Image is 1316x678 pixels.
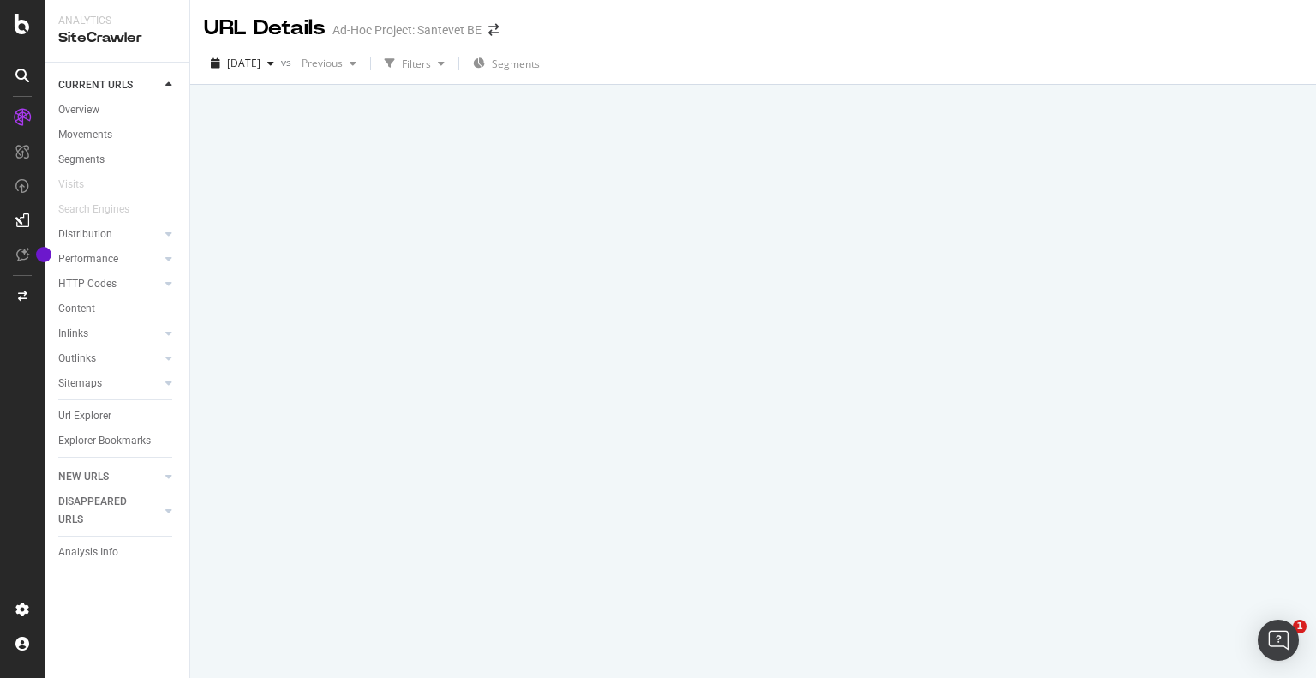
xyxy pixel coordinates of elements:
[58,493,160,529] a: DISAPPEARED URLS
[58,176,84,194] div: Visits
[492,57,540,71] span: Segments
[58,126,112,144] div: Movements
[58,250,118,268] div: Performance
[58,350,96,368] div: Outlinks
[466,50,547,77] button: Segments
[58,468,109,486] div: NEW URLS
[332,21,482,39] div: Ad-Hoc Project: Santevet BE
[58,300,95,318] div: Content
[58,275,160,293] a: HTTP Codes
[58,325,88,343] div: Inlinks
[58,126,177,144] a: Movements
[58,101,177,119] a: Overview
[295,50,363,77] button: Previous
[58,101,99,119] div: Overview
[58,493,145,529] div: DISAPPEARED URLS
[378,50,452,77] button: Filters
[58,201,147,219] a: Search Engines
[58,250,160,268] a: Performance
[1293,620,1307,633] span: 1
[204,50,281,77] button: [DATE]
[58,151,177,169] a: Segments
[295,56,343,70] span: Previous
[281,55,295,69] span: vs
[58,407,177,425] a: Url Explorer
[58,76,133,94] div: CURRENT URLS
[58,375,160,393] a: Sitemaps
[58,432,177,450] a: Explorer Bookmarks
[227,56,260,70] span: 2025 Sep. 22nd
[58,28,176,48] div: SiteCrawler
[402,57,431,71] div: Filters
[58,407,111,425] div: Url Explorer
[58,275,117,293] div: HTTP Codes
[58,350,160,368] a: Outlinks
[36,247,51,262] div: Tooltip anchor
[58,151,105,169] div: Segments
[58,225,160,243] a: Distribution
[1258,620,1299,661] div: Open Intercom Messenger
[58,543,177,561] a: Analysis Info
[58,176,101,194] a: Visits
[58,375,102,393] div: Sitemaps
[58,225,112,243] div: Distribution
[58,300,177,318] a: Content
[488,24,499,36] div: arrow-right-arrow-left
[58,325,160,343] a: Inlinks
[58,14,176,28] div: Analytics
[58,201,129,219] div: Search Engines
[58,543,118,561] div: Analysis Info
[58,432,151,450] div: Explorer Bookmarks
[58,468,160,486] a: NEW URLS
[58,76,160,94] a: CURRENT URLS
[204,14,326,43] div: URL Details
